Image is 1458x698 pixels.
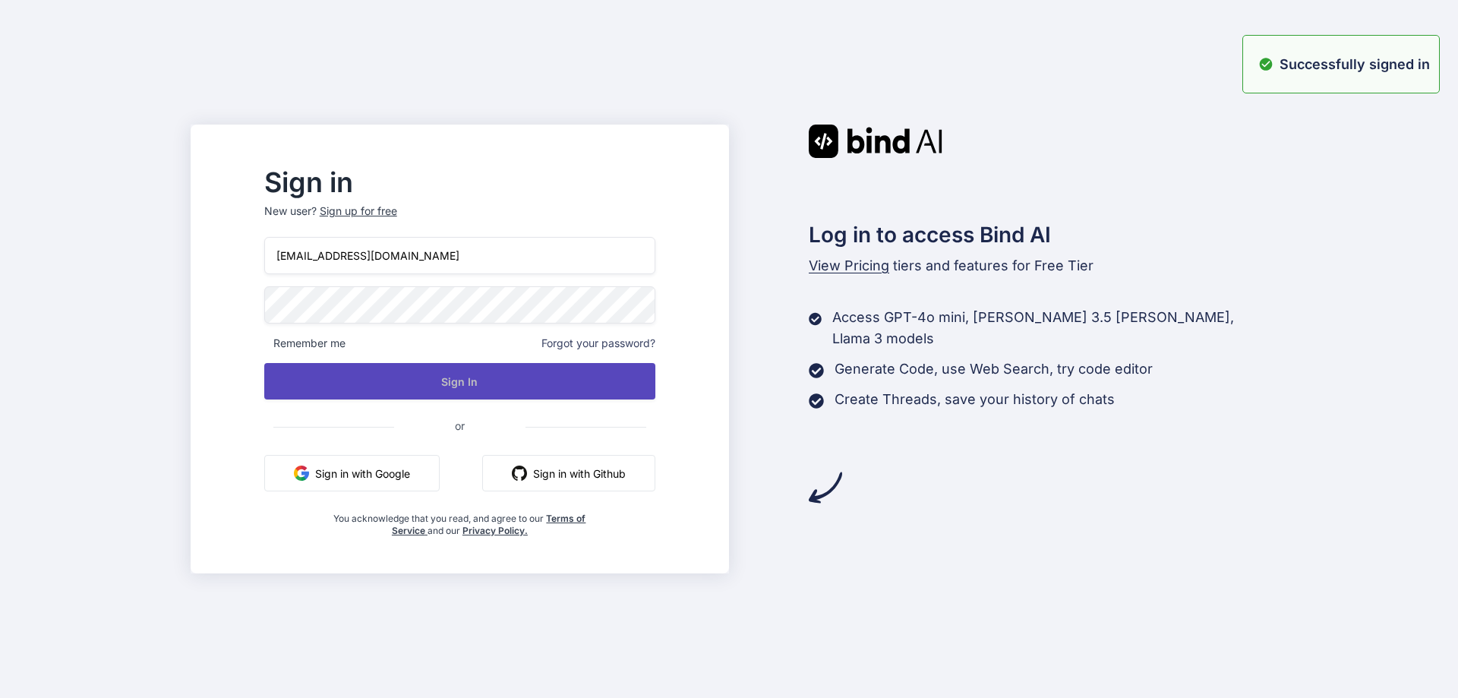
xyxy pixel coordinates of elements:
[264,455,440,491] button: Sign in with Google
[462,525,528,536] a: Privacy Policy.
[330,504,591,537] div: You acknowledge that you read, and agree to our and our
[294,466,309,481] img: google
[1280,54,1430,74] p: Successfully signed in
[264,363,655,400] button: Sign In
[392,513,586,536] a: Terms of Service
[1258,54,1273,74] img: alert
[809,471,842,504] img: arrow
[809,125,942,158] img: Bind AI logo
[394,407,525,444] span: or
[264,170,655,194] h2: Sign in
[809,219,1267,251] h2: Log in to access Bind AI
[835,389,1115,410] p: Create Threads, save your history of chats
[320,204,397,219] div: Sign up for free
[541,336,655,351] span: Forgot your password?
[264,204,655,237] p: New user?
[832,307,1267,349] p: Access GPT-4o mini, [PERSON_NAME] 3.5 [PERSON_NAME], Llama 3 models
[482,455,655,491] button: Sign in with Github
[809,257,889,273] span: View Pricing
[512,466,527,481] img: github
[809,255,1267,276] p: tiers and features for Free Tier
[264,336,346,351] span: Remember me
[835,358,1153,380] p: Generate Code, use Web Search, try code editor
[264,237,655,274] input: Login or Email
